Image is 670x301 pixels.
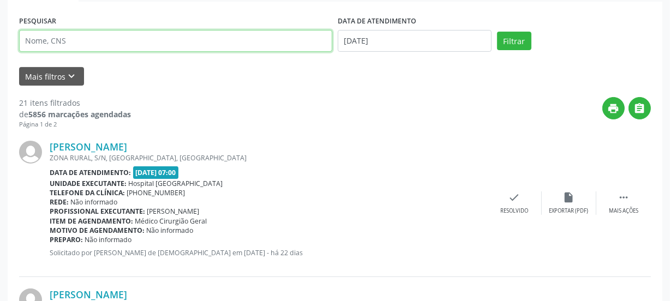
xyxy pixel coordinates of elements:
[19,67,84,86] button: Mais filtroskeyboard_arrow_down
[19,13,56,30] label: PESQUISAR
[50,141,127,153] a: [PERSON_NAME]
[618,191,630,203] i: 
[50,153,487,162] div: ZONA RURAL, S/N, [GEOGRAPHIC_DATA], [GEOGRAPHIC_DATA]
[602,97,625,119] button: print
[147,207,200,216] span: [PERSON_NAME]
[133,166,179,179] span: [DATE] 07:00
[19,30,332,52] input: Nome, CNS
[50,288,127,300] a: [PERSON_NAME]
[71,197,118,207] span: Não informado
[50,179,127,188] b: Unidade executante:
[50,216,133,226] b: Item de agendamento:
[50,207,145,216] b: Profissional executante:
[19,109,131,120] div: de
[127,188,186,197] span: [PHONE_NUMBER]
[85,235,132,244] span: Não informado
[50,235,83,244] b: Preparo:
[19,120,131,129] div: Página 1 de 2
[338,30,492,52] input: Selecione um intervalo
[50,188,125,197] b: Telefone da clínica:
[19,141,42,164] img: img
[147,226,194,235] span: Não informado
[28,109,131,119] strong: 5856 marcações agendadas
[609,207,638,215] div: Mais ações
[50,168,131,177] b: Data de atendimento:
[629,97,651,119] button: 
[50,197,69,207] b: Rede:
[19,97,131,109] div: 21 itens filtrados
[66,70,78,82] i: keyboard_arrow_down
[549,207,589,215] div: Exportar (PDF)
[500,207,528,215] div: Resolvido
[608,103,620,115] i: print
[50,248,487,257] p: Solicitado por [PERSON_NAME] de [DEMOGRAPHIC_DATA] em [DATE] - há 22 dias
[129,179,223,188] span: Hospital [GEOGRAPHIC_DATA]
[497,32,531,50] button: Filtrar
[509,191,521,203] i: check
[338,13,416,30] label: DATA DE ATENDIMENTO
[50,226,145,235] b: Motivo de agendamento:
[135,216,207,226] span: Médico Cirurgião Geral
[563,191,575,203] i: insert_drive_file
[634,103,646,115] i: 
